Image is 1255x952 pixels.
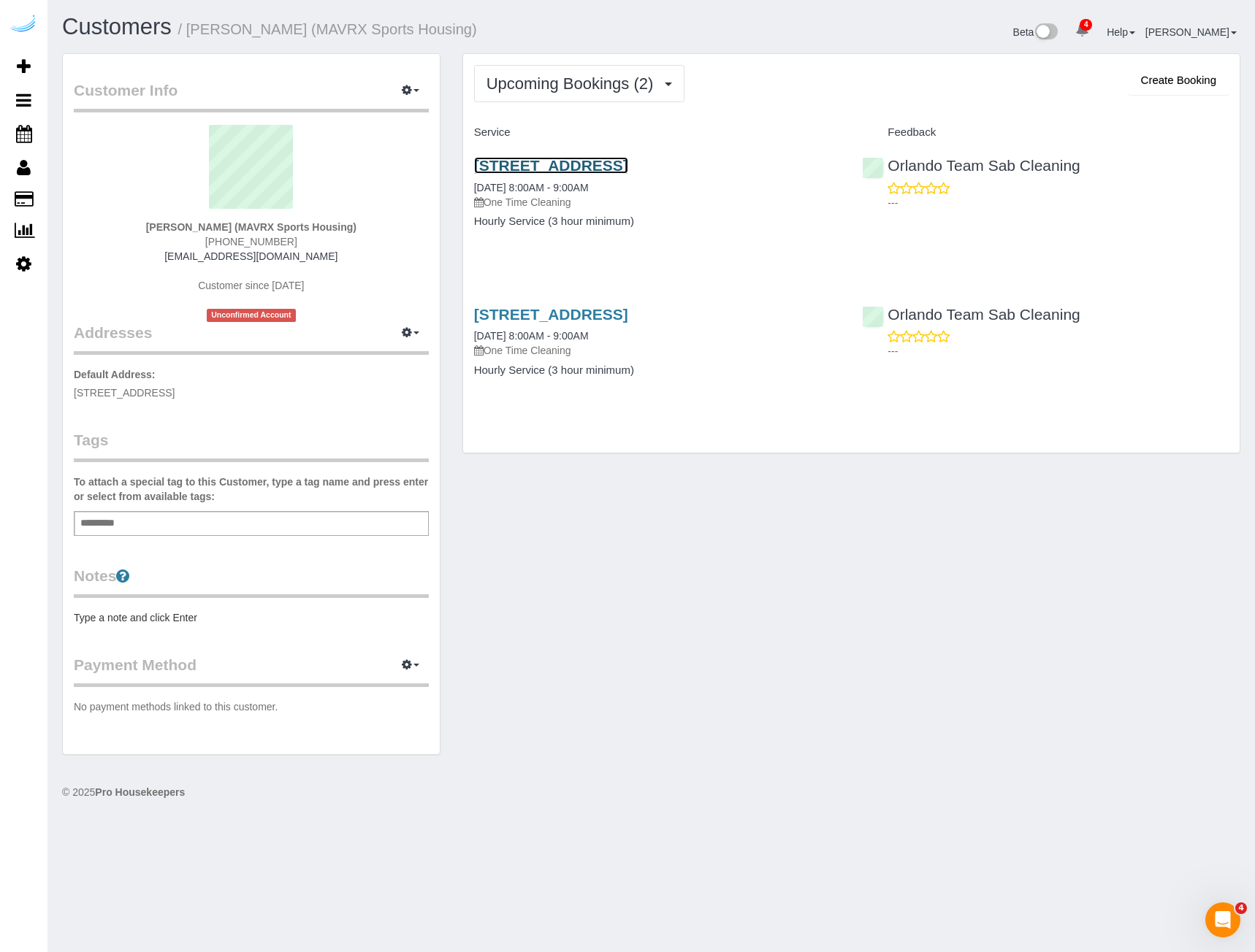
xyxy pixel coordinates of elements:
[205,236,297,247] span: [PHONE_NUMBER]
[146,221,356,233] strong: [PERSON_NAME] (MAVRX Sports Housing)
[74,80,429,112] legend: Customer Info
[1145,26,1237,38] a: [PERSON_NAME]
[862,157,1080,174] a: Orlando Team Sab Cleaning
[178,21,477,37] small: / [PERSON_NAME] (MAVRX Sports Housing)
[474,157,628,174] a: [STREET_ADDRESS]
[74,654,429,687] legend: Payment Method
[74,610,429,625] pre: Type a note and click Enter
[74,565,429,598] legend: Notes
[888,196,1229,210] p: ---
[95,786,185,798] strong: Pro Housekeepers
[1129,65,1229,96] button: Create Booking
[1205,902,1240,937] iframe: Intercom live chat
[74,699,429,714] p: No payment methods linked to this customer.
[74,475,429,504] label: To attach a special tag to this Customer, type a tag name and press enter or select from availabl...
[862,126,1229,139] h4: Feedback
[164,250,337,262] a: [EMAIL_ADDRESS][DOMAIN_NAME]
[62,14,172,39] a: Customers
[474,306,628,323] a: [STREET_ADDRESS]
[9,15,38,35] img: Automaid Logo
[474,364,841,377] h4: Hourly Service (3 hour minimum)
[74,387,175,399] span: [STREET_ADDRESS]
[888,344,1229,358] p: ---
[474,330,589,342] a: [DATE] 8:00AM - 9:00AM
[487,74,661,93] span: Upcoming Bookings (2)
[862,306,1080,323] a: Orlando Team Sab Cleaning
[474,65,685,102] button: Upcoming Bookings (2)
[1068,15,1096,47] a: 4
[1034,23,1058,42] img: New interface
[474,195,841,210] p: One Time Cleaning
[474,343,841,358] p: One Time Cleaning
[1235,902,1247,914] span: 4
[74,429,429,462] legend: Tags
[1107,26,1135,38] a: Help
[198,280,304,291] span: Customer since [DATE]
[207,309,296,321] span: Unconfirmed Account
[474,126,841,139] h4: Service
[474,215,841,228] h4: Hourly Service (3 hour minimum)
[1013,26,1058,38] a: Beta
[74,367,156,382] label: Default Address:
[62,785,1240,799] div: © 2025
[1080,19,1092,31] span: 4
[474,182,589,193] a: [DATE] 8:00AM - 9:00AM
